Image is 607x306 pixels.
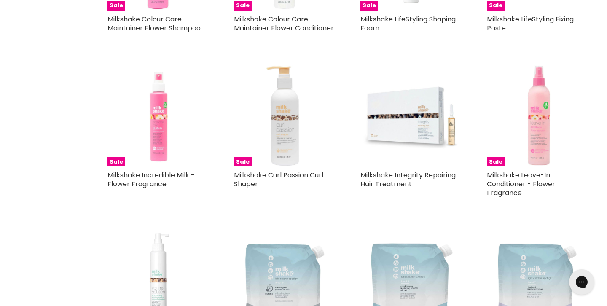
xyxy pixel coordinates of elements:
a: Milkshake Leave-In Conditioner - Flower Fragrance [487,170,555,198]
iframe: Gorgias live chat messenger [565,266,599,298]
a: Milkshake Colour Care Maintainer Flower Shampoo [107,14,201,33]
span: Sale [234,157,252,167]
span: Sale [487,157,505,167]
img: Milkshake Leave-In Conditioner - Flower Fragrance [487,65,588,166]
a: Milkshake Incredible Milk - Flower Fragrance [107,170,195,189]
span: Sale [487,1,505,11]
a: Milkshake Leave-In Conditioner - Flower FragranceSale [487,65,588,166]
a: Milkshake LifeStyling Fixing Paste [487,14,574,33]
a: Milkshake Curl Passion Curl Shaper [234,170,323,189]
a: Milkshake LifeStyling Shaping Foam [360,14,456,33]
a: Milkshake Integrity Repairing Hair Treatment [360,170,456,189]
span: Sale [107,157,125,167]
span: Sale [107,1,125,11]
a: Milkshake Incredible Milk - Flower FragranceSale [107,65,209,166]
img: Milkshake Curl Passion Curl Shaper [234,65,335,166]
img: Milkshake Incredible Milk - Flower Fragrance [107,65,209,166]
img: Milkshake Integrity Repairing Hair Treatment [360,65,462,166]
a: Milkshake Curl Passion Curl ShaperSale [234,65,335,166]
a: Milkshake Colour Care Maintainer Flower Conditioner [234,14,334,33]
span: Sale [234,1,252,11]
span: Sale [360,1,378,11]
